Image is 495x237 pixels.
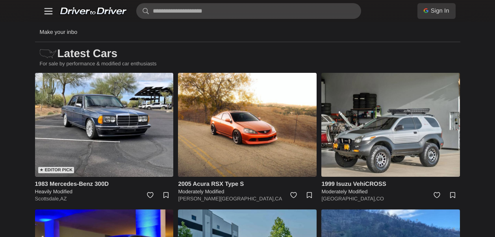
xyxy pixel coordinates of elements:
h4: 1983 Mercedes-Benz 300D [35,180,174,188]
img: scanner-usa-js.svg [40,49,56,58]
a: [GEOGRAPHIC_DATA], [321,196,376,202]
h1: Latest Cars [35,42,460,65]
a: 2005 Acura RSX Type S Moderately Modified [178,180,317,195]
a: ★ Editor Pick [35,73,174,177]
a: CA [275,196,282,202]
a: Scottsdale, [35,196,60,202]
h4: 1999 Isuzu VehiCROSS [321,180,460,188]
h5: Heavily Modified [35,188,174,195]
div: ★ Editor Pick [38,167,74,173]
a: 1999 Isuzu VehiCROSS Moderately Modified [321,180,460,195]
p: For sale by performance & modified car enthusiasts [35,60,460,73]
p: Make your inbo [40,22,78,42]
h4: 2005 Acura RSX Type S [178,180,317,188]
a: AZ [60,196,67,202]
h5: Moderately Modified [321,188,460,195]
a: Sign In [417,3,456,19]
img: 1983 Mercedes-Benz 300D for sale [35,73,174,177]
a: CO [376,196,384,202]
a: 1983 Mercedes-Benz 300D Heavily Modified [35,180,174,195]
img: 1999 Isuzu VehiCROSS for sale [321,73,460,177]
a: [PERSON_NAME][GEOGRAPHIC_DATA], [178,196,275,202]
img: 2005 Acura RSX Type S for sale [178,73,317,177]
h5: Moderately Modified [178,188,317,195]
